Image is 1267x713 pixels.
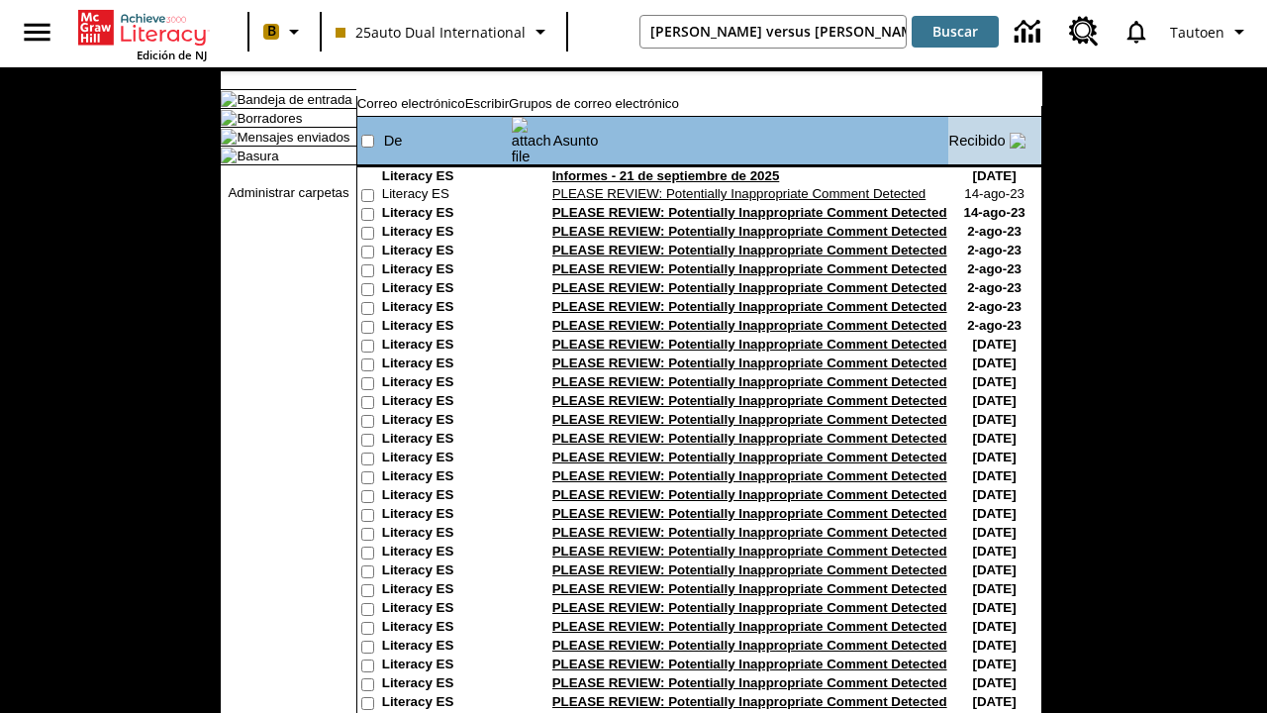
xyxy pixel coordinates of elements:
[973,431,1017,446] nobr: [DATE]
[1162,14,1259,50] button: Perfil/Configuración
[552,506,947,521] a: PLEASE REVIEW: Potentially Inappropriate Comment Detected
[973,581,1017,596] nobr: [DATE]
[552,694,947,709] a: PLEASE REVIEW: Potentially Inappropriate Comment Detected
[255,14,314,50] button: Boost El color de la clase es melocotón. Cambiar el color de la clase.
[1057,5,1111,58] a: Centro de recursos, Se abrirá en una pestaña nueva.
[973,694,1017,709] nobr: [DATE]
[973,412,1017,427] nobr: [DATE]
[552,581,947,596] a: PLEASE REVIEW: Potentially Inappropriate Comment Detected
[78,6,207,62] div: Portada
[465,96,509,111] a: Escribir
[552,544,947,559] a: PLEASE REVIEW: Potentially Inappropriate Comment Detected
[267,19,276,44] span: B
[552,299,947,314] a: PLEASE REVIEW: Potentially Inappropriate Comment Detected
[640,16,907,48] input: Buscar campo
[552,600,947,615] a: PLEASE REVIEW: Potentially Inappropriate Comment Detected
[552,412,947,427] a: PLEASE REVIEW: Potentially Inappropriate Comment Detected
[552,318,947,333] a: PLEASE REVIEW: Potentially Inappropriate Comment Detected
[382,186,511,205] td: Literacy ES
[237,149,278,163] a: Basura
[967,261,1022,276] nobr: 2-ago-23
[382,374,511,393] td: Literacy ES
[964,186,1024,201] nobr: 14-ago-23
[382,544,511,562] td: Literacy ES
[336,22,526,43] span: 25auto Dual International
[552,450,947,464] a: PLEASE REVIEW: Potentially Inappropriate Comment Detected
[382,562,511,581] td: Literacy ES
[912,16,999,48] button: Buscar
[967,318,1022,333] nobr: 2-ago-23
[973,600,1017,615] nobr: [DATE]
[552,224,947,239] a: PLEASE REVIEW: Potentially Inappropriate Comment Detected
[382,337,511,356] td: Literacy ES
[552,337,947,352] a: PLEASE REVIEW: Potentially Inappropriate Comment Detected
[552,487,947,502] a: PLEASE REVIEW: Potentially Inappropriate Comment Detected
[1111,6,1162,57] a: Notificaciones
[221,110,237,126] img: folder_icon.gif
[973,619,1017,634] nobr: [DATE]
[552,205,947,220] a: PLEASE REVIEW: Potentially Inappropriate Comment Detected
[552,243,947,257] a: PLEASE REVIEW: Potentially Inappropriate Comment Detected
[237,92,351,107] a: Bandeja de entrada
[384,133,403,149] a: De
[552,638,947,653] a: PLEASE REVIEW: Potentially Inappropriate Comment Detected
[382,487,511,506] td: Literacy ES
[382,356,511,374] td: Literacy ES
[382,675,511,694] td: Literacy ES
[382,431,511,450] td: Literacy ES
[552,393,947,408] a: PLEASE REVIEW: Potentially Inappropriate Comment Detected
[328,14,560,50] button: Clase: 25auto Dual International, Selecciona una clase
[973,487,1017,502] nobr: [DATE]
[973,337,1017,352] nobr: [DATE]
[221,91,237,107] img: folder_icon_pick.gif
[967,243,1022,257] nobr: 2-ago-23
[512,117,551,164] img: attach file
[973,374,1017,389] nobr: [DATE]
[552,431,947,446] a: PLEASE REVIEW: Potentially Inappropriate Comment Detected
[552,186,926,201] a: PLEASE REVIEW: Potentially Inappropriate Comment Detected
[382,525,511,544] td: Literacy ES
[382,506,511,525] td: Literacy ES
[357,96,465,111] a: Correo electrónico
[967,280,1022,295] nobr: 2-ago-23
[973,544,1017,559] nobr: [DATE]
[552,374,947,389] a: PLEASE REVIEW: Potentially Inappropriate Comment Detected
[137,48,207,62] span: Edición de NJ
[237,130,349,145] a: Mensajes enviados
[973,638,1017,653] nobr: [DATE]
[382,581,511,600] td: Literacy ES
[382,412,511,431] td: Literacy ES
[973,675,1017,690] nobr: [DATE]
[382,393,511,412] td: Literacy ES
[973,657,1017,671] nobr: [DATE]
[949,133,1006,149] a: Recibido
[382,450,511,468] td: Literacy ES
[1003,5,1057,59] a: Centro de información
[382,243,511,261] td: Literacy ES
[509,96,679,111] a: Grupos de correo electrónico
[973,450,1017,464] nobr: [DATE]
[552,562,947,577] a: PLEASE REVIEW: Potentially Inappropriate Comment Detected
[973,468,1017,483] nobr: [DATE]
[8,3,66,61] button: Abrir el menú lateral
[552,356,947,370] a: PLEASE REVIEW: Potentially Inappropriate Comment Detected
[382,600,511,619] td: Literacy ES
[382,205,511,224] td: Literacy ES
[221,148,237,163] img: folder_icon.gif
[382,224,511,243] td: Literacy ES
[382,638,511,657] td: Literacy ES
[382,468,511,487] td: Literacy ES
[973,168,1017,183] nobr: [DATE]
[973,506,1017,521] nobr: [DATE]
[552,468,947,483] a: PLEASE REVIEW: Potentially Inappropriate Comment Detected
[382,318,511,337] td: Literacy ES
[973,562,1017,577] nobr: [DATE]
[221,129,237,145] img: folder_icon.gif
[552,280,947,295] a: PLEASE REVIEW: Potentially Inappropriate Comment Detected
[963,205,1024,220] nobr: 14-ago-23
[552,619,947,634] a: PLEASE REVIEW: Potentially Inappropriate Comment Detected
[382,261,511,280] td: Literacy ES
[1010,133,1025,149] img: arrow_down.gif
[973,525,1017,540] nobr: [DATE]
[228,185,348,200] a: Administrar carpetas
